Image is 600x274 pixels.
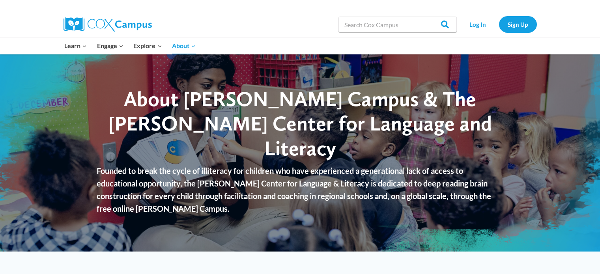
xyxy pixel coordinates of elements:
[499,16,537,32] a: Sign Up
[60,37,201,54] nav: Primary Navigation
[133,41,162,51] span: Explore
[64,17,152,32] img: Cox Campus
[97,41,123,51] span: Engage
[461,16,495,32] a: Log In
[172,41,196,51] span: About
[338,17,457,32] input: Search Cox Campus
[461,16,537,32] nav: Secondary Navigation
[97,164,503,215] p: Founded to break the cycle of illiteracy for children who have experienced a generational lack of...
[64,41,87,51] span: Learn
[108,86,492,160] span: About [PERSON_NAME] Campus & The [PERSON_NAME] Center for Language and Literacy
